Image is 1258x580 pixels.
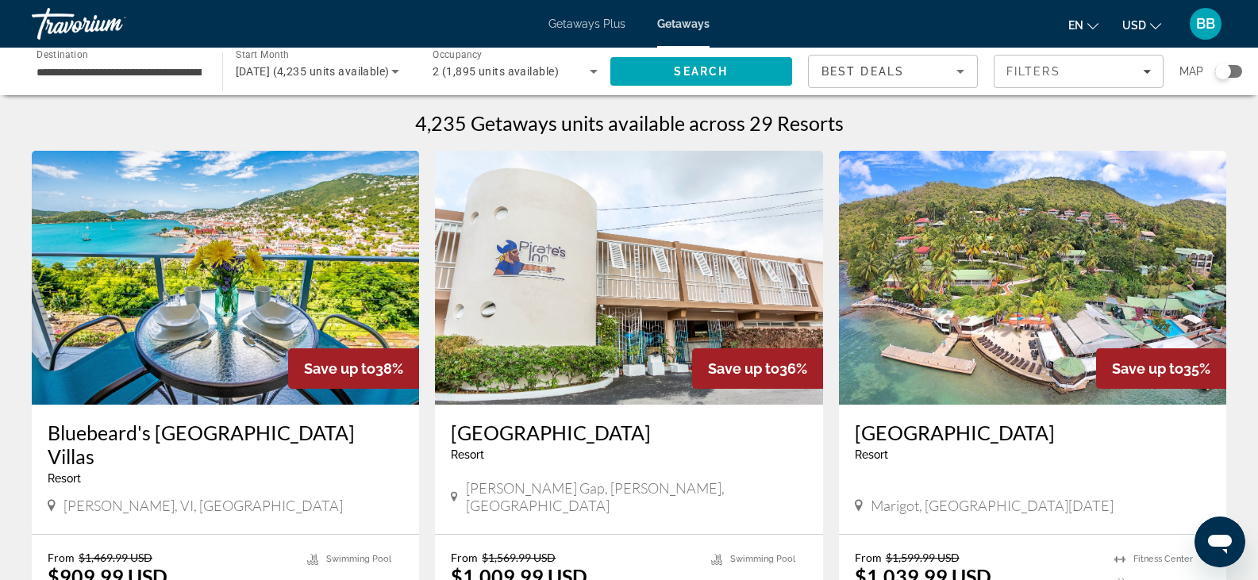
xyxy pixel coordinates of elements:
span: Start Month [236,49,289,60]
div: 35% [1096,348,1226,389]
span: Occupancy [433,49,483,60]
a: [GEOGRAPHIC_DATA] [855,421,1210,444]
span: Save up to [304,360,375,377]
span: $1,599.99 USD [886,551,960,564]
span: 2 (1,895 units available) [433,65,559,78]
button: User Menu [1185,7,1226,40]
img: Marigot Beach Club & Dive Resort [839,151,1226,405]
span: en [1068,19,1083,32]
span: $1,469.99 USD [79,551,152,564]
a: Bluebeard's [GEOGRAPHIC_DATA] Villas [48,421,403,468]
iframe: Button to launch messaging window [1195,517,1245,567]
a: Getaways Plus [548,17,625,30]
input: Select destination [37,63,202,82]
span: Save up to [708,360,779,377]
span: Marigot, [GEOGRAPHIC_DATA][DATE] [871,497,1114,514]
span: Resort [451,448,484,461]
span: Destination [37,48,88,60]
span: [PERSON_NAME] Gap, [PERSON_NAME], [GEOGRAPHIC_DATA] [466,479,807,514]
span: [DATE] (4,235 units available) [236,65,390,78]
span: From [451,551,478,564]
span: Swimming Pool [326,554,391,564]
span: [PERSON_NAME], VI, [GEOGRAPHIC_DATA] [63,497,343,514]
button: Filters [994,55,1164,88]
span: $1,569.99 USD [482,551,556,564]
div: 36% [692,348,823,389]
span: BB [1196,16,1215,32]
a: Travorium [32,3,190,44]
a: Getaways [657,17,710,30]
span: Filters [1006,65,1060,78]
button: Change language [1068,13,1098,36]
h1: 4,235 Getaways units available across 29 Resorts [415,111,844,135]
a: [GEOGRAPHIC_DATA] [451,421,806,444]
span: Fitness Center [1133,554,1193,564]
span: Swimming Pool [730,554,795,564]
span: From [855,551,882,564]
span: From [48,551,75,564]
span: Map [1179,60,1203,83]
div: 38% [288,348,419,389]
button: Change currency [1122,13,1161,36]
span: Resort [855,448,888,461]
button: Search [610,57,793,86]
span: USD [1122,19,1146,32]
span: Save up to [1112,360,1183,377]
span: Search [674,65,728,78]
span: Resort [48,472,81,485]
span: Best Deals [821,65,904,78]
img: Pirate’s Inn Hotel [435,151,822,405]
mat-select: Sort by [821,62,964,81]
img: Bluebeard's Castle Hilltop Villas [32,151,419,405]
